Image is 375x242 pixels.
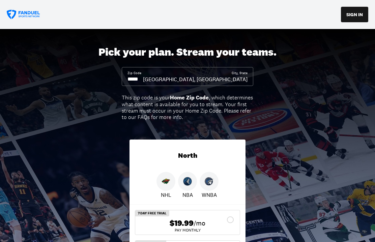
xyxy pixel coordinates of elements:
b: Home Zip Code [170,94,209,101]
div: This zip code is your , which determines what content is available for you to stream. Your first ... [122,94,253,120]
p: WNBA [202,191,217,199]
img: Timberwolves [183,177,192,186]
div: Pay Monthly [141,228,234,232]
p: NBA [182,191,193,199]
span: /mo [194,218,205,228]
img: Wild [162,177,170,186]
button: SIGN IN [341,7,368,22]
div: [GEOGRAPHIC_DATA], [GEOGRAPHIC_DATA] [143,75,248,83]
div: Pick your plan. Stream your teams. [98,46,277,59]
span: $19.99 [170,218,194,228]
div: Zip Code [127,71,141,75]
img: Lynx [205,177,213,186]
div: City, State [232,71,248,75]
div: North [129,140,246,172]
div: 7 Day Free Trial [135,210,169,216]
p: NHL [161,191,171,199]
